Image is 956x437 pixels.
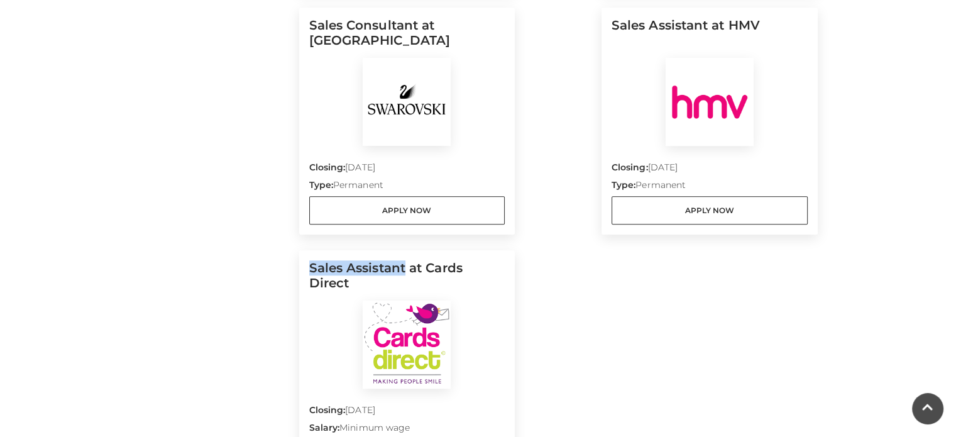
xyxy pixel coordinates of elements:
[309,404,346,416] strong: Closing:
[612,179,808,196] p: Permanent
[363,58,451,146] img: Swarovski
[612,196,808,224] a: Apply Now
[309,404,505,421] p: [DATE]
[309,162,346,173] strong: Closing:
[309,179,505,196] p: Permanent
[309,422,340,433] strong: Salary:
[309,179,333,191] strong: Type:
[612,161,808,179] p: [DATE]
[612,162,648,173] strong: Closing:
[612,18,808,58] h5: Sales Assistant at HMV
[612,179,635,191] strong: Type:
[309,161,505,179] p: [DATE]
[666,58,754,146] img: HMV
[309,196,505,224] a: Apply Now
[363,301,451,389] img: Cards Direct
[309,260,505,301] h5: Sales Assistant at Cards Direct
[309,18,505,58] h5: Sales Consultant at [GEOGRAPHIC_DATA]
